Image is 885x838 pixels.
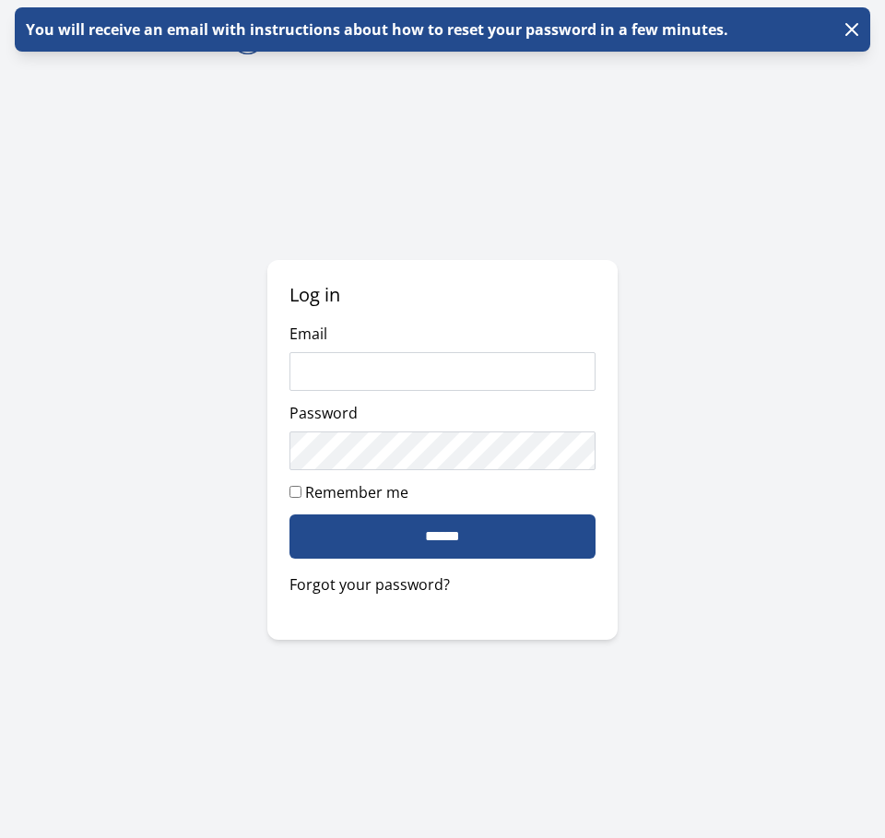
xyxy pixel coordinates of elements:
[289,282,596,308] h2: Log in
[289,324,327,344] label: Email
[22,18,728,41] p: You will receive an email with instructions about how to reset your password in a few minutes.
[289,573,596,596] a: Forgot your password?
[305,482,408,502] label: Remember me
[289,403,358,423] label: Password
